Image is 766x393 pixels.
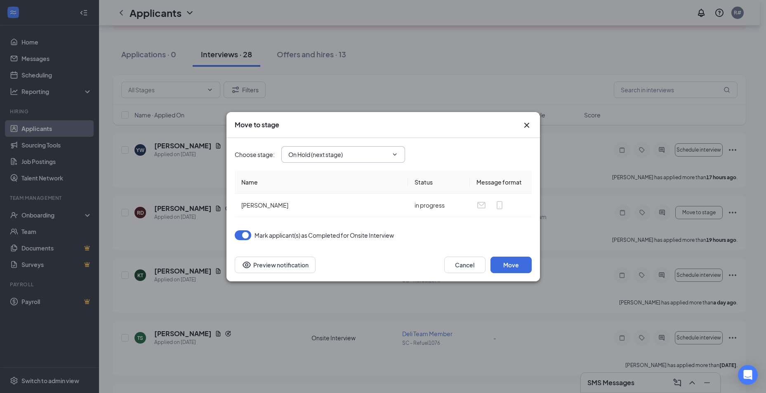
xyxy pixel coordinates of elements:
[235,150,275,159] span: Choose stage :
[235,171,408,194] th: Name
[444,257,486,273] button: Cancel
[242,260,252,270] svg: Eye
[470,171,532,194] th: Message format
[495,200,504,210] svg: MobileSms
[391,151,398,158] svg: ChevronDown
[235,257,316,273] button: Preview notificationEye
[241,201,288,209] span: [PERSON_NAME]
[408,171,470,194] th: Status
[738,365,758,385] div: Open Intercom Messenger
[408,194,470,217] td: in progress
[522,120,532,130] button: Close
[476,200,486,210] svg: Email
[490,257,532,273] button: Move
[235,120,279,129] h3: Move to stage
[255,230,394,240] span: Mark applicant(s) as Completed for Onsite Interview
[522,120,532,130] svg: Cross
